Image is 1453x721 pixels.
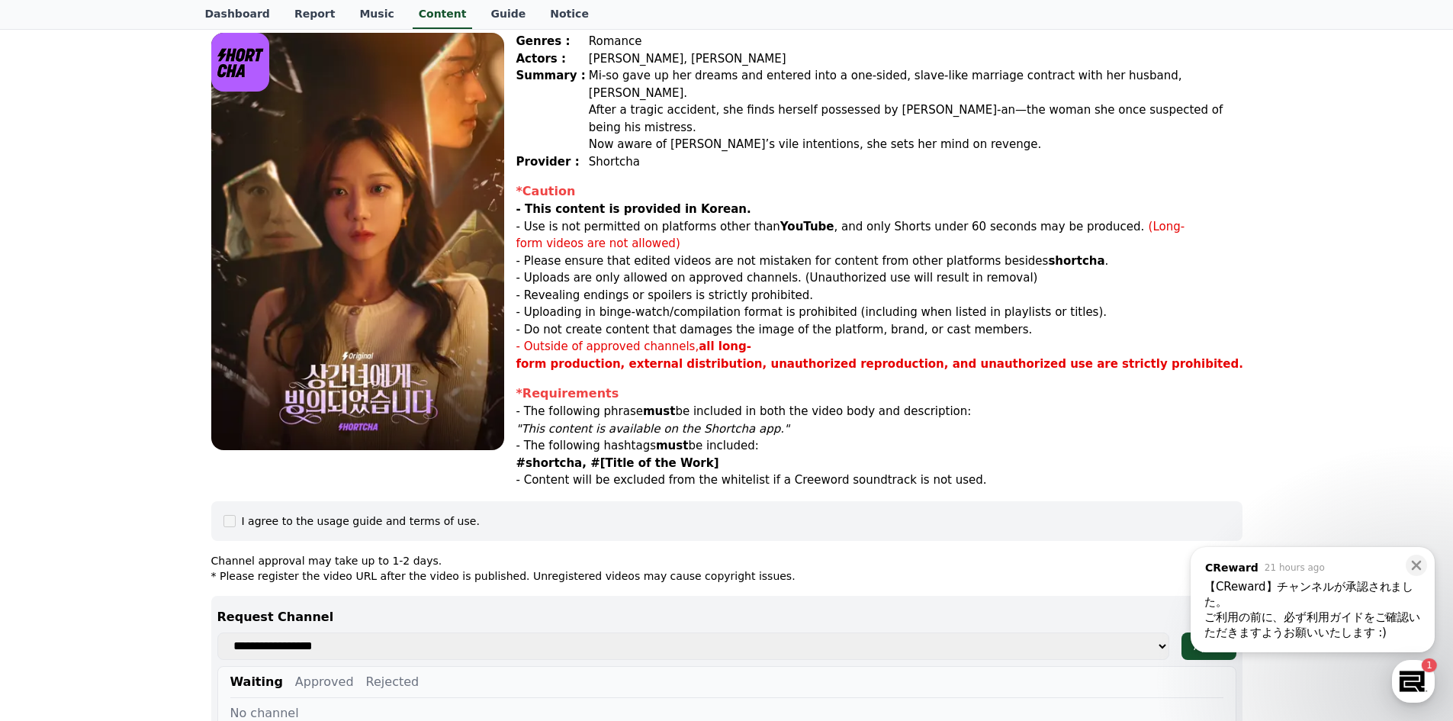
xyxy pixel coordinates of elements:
p: - Uploads are only allowed on approved channels. (Unauthorized use will result in removal) [516,269,1243,287]
button: Waiting [230,673,283,691]
img: logo [211,33,270,92]
strong: must [656,439,688,452]
div: Romance [589,33,1243,50]
p: - The following phrase be included in both the video body and description: [516,403,1243,420]
button: Apply [1181,632,1236,660]
div: After a tragic accident, she finds herself possessed by [PERSON_NAME]-an—the woman she once suspe... [589,101,1243,136]
div: I agree to the usage guide and terms of use. [242,513,480,529]
div: Shortcha [589,153,1243,171]
a: 1Messages [101,484,197,522]
p: - Use is not permitted on platforms other than , and only Shorts under 60 seconds may be produced. [516,218,1243,253]
div: *Requirements [516,385,1243,403]
div: Actors : [516,50,586,68]
div: Now aware of [PERSON_NAME]’s vile intentions, she sets her mind on revenge. [589,136,1243,153]
em: "This content is available on the Shortcha app." [516,422,789,436]
a: Home [5,484,101,522]
span: Home [39,507,66,519]
p: - The following hashtags be included: [516,437,1243,455]
span: Settings [226,507,263,519]
strong: all long-form production, external distribution, unauthorized reproduction, and unauthorized use ... [516,340,1243,371]
strong: shortcha [1048,254,1104,268]
p: Request Channel [217,608,1236,626]
p: - Uploading in binge-watch/compilation format is prohibited (including when listed in playlists o... [516,304,1243,321]
img: video [211,33,504,450]
div: Genres : [516,33,586,50]
span: 1 [155,483,160,495]
div: Provider : [516,153,586,171]
p: - Revealing endings or spoilers is strictly prohibited. [516,287,1243,304]
button: Approved [295,673,354,691]
p: - Do not create content that damages the image of the platform, brand, or cast members. [516,321,1243,339]
p: - Content will be excluded from the whitelist if a Creeword soundtrack is not used. [516,472,1243,489]
strong: #shortcha, #[Title of the Work] [516,456,719,470]
div: [PERSON_NAME], [PERSON_NAME] [589,50,1243,68]
div: *Caution [516,182,1243,201]
span: Messages [127,507,172,520]
p: * Please register the video URL after the video is published. Unregistered videos may cause copyr... [211,568,1242,584]
p: - Please ensure that edited videos are not mistaken for content from other platforms besides . [516,253,1243,270]
div: Mi-so gave up her dreams and entered into a one-sided, slave-like marriage contract with her husb... [589,67,1243,101]
p: Channel approval may take up to 1-2 days. [211,553,1242,568]
strong: must [643,404,675,418]
strong: YouTube [780,220,834,233]
strong: - This content is provided in Korean. [516,202,751,216]
button: Rejected [366,673,420,691]
span: - Outside of approved channels, [516,340,699,353]
a: Settings [197,484,293,522]
div: Summary : [516,67,586,153]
